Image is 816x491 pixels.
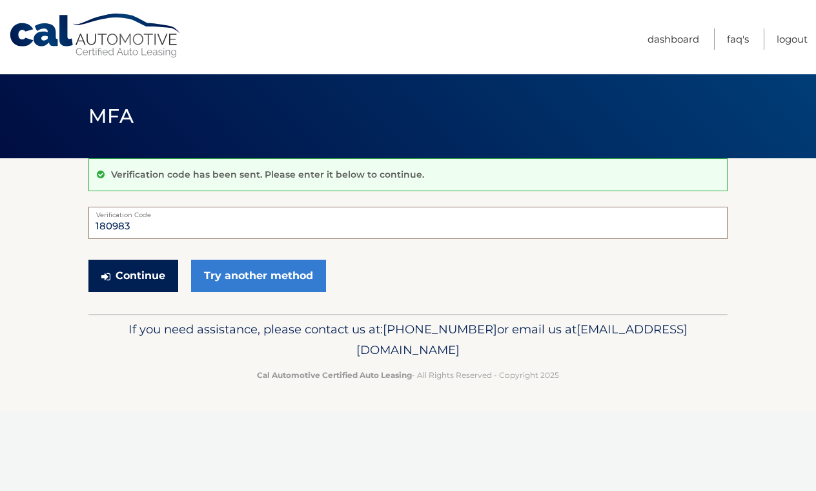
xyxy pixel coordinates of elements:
a: Logout [777,28,808,50]
input: Verification Code [88,207,728,239]
span: [EMAIL_ADDRESS][DOMAIN_NAME] [356,322,688,357]
a: Try another method [191,260,326,292]
a: Cal Automotive [8,13,183,59]
button: Continue [88,260,178,292]
p: If you need assistance, please contact us at: or email us at [97,319,719,360]
p: Verification code has been sent. Please enter it below to continue. [111,169,424,180]
a: Dashboard [648,28,699,50]
label: Verification Code [88,207,728,217]
a: FAQ's [727,28,749,50]
span: MFA [88,104,134,128]
p: - All Rights Reserved - Copyright 2025 [97,368,719,382]
strong: Cal Automotive Certified Auto Leasing [257,370,412,380]
span: [PHONE_NUMBER] [383,322,497,337]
